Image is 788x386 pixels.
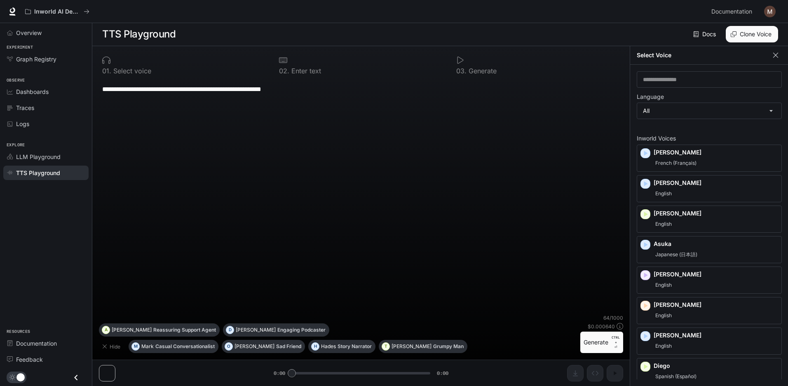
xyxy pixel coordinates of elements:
button: Close drawer [67,369,85,386]
span: English [654,341,673,351]
div: All [637,103,781,119]
p: Asuka [654,240,778,248]
span: Spanish (Español) [654,372,698,381]
p: Language [637,94,664,100]
p: [PERSON_NAME] [235,344,274,349]
p: [PERSON_NAME] [654,301,778,309]
p: Story Narrator [338,344,372,349]
p: [PERSON_NAME] [654,148,778,157]
p: $ 0.000640 [588,323,615,330]
button: User avatar [762,3,778,20]
span: TTS Playground [16,168,60,177]
p: 0 1 . [102,68,111,74]
p: 0 3 . [456,68,467,74]
button: T[PERSON_NAME]Grumpy Man [379,340,467,353]
p: Inworld AI Demos [34,8,80,15]
span: Feedback [16,355,43,364]
p: Inworld Voices [637,136,782,141]
button: D[PERSON_NAME]Engaging Podcaster [223,323,329,337]
a: Documentation [708,3,758,20]
a: Documentation [3,336,89,351]
div: D [226,323,234,337]
button: HHadesStory Narrator [308,340,375,353]
span: English [654,311,673,320]
p: [PERSON_NAME] [236,328,276,332]
button: MMarkCasual Conversationalist [129,340,218,353]
button: GenerateCTRL +⏎ [580,332,623,353]
p: Casual Conversationalist [155,344,215,349]
div: A [102,323,110,337]
span: English [654,189,673,199]
p: Reassuring Support Agent [153,328,216,332]
h1: TTS Playground [102,26,176,42]
p: Hades [321,344,336,349]
button: Clone Voice [726,26,778,42]
p: [PERSON_NAME] [654,179,778,187]
div: O [225,340,232,353]
span: Overview [16,28,42,37]
p: [PERSON_NAME] [392,344,432,349]
a: Graph Registry [3,52,89,66]
span: Dashboards [16,87,49,96]
a: LLM Playground [3,150,89,164]
span: English [654,219,673,229]
a: Feedback [3,352,89,367]
p: Engaging Podcaster [277,328,326,332]
p: [PERSON_NAME] [112,328,152,332]
button: O[PERSON_NAME]Sad Friend [222,340,305,353]
span: Logs [16,119,29,128]
p: Select voice [111,68,151,74]
p: ⏎ [612,335,620,350]
a: Docs [692,26,719,42]
span: Dark mode toggle [16,372,25,381]
p: Enter text [289,68,321,74]
img: User avatar [764,6,776,17]
span: Documentation [711,7,752,17]
span: English [654,280,673,290]
div: T [382,340,389,353]
a: Overview [3,26,89,40]
div: M [132,340,139,353]
a: TTS Playground [3,166,89,180]
div: H [312,340,319,353]
p: 64 / 1000 [603,314,623,321]
span: Japanese (日本語) [654,250,699,260]
span: LLM Playground [16,152,61,161]
button: All workspaces [21,3,93,20]
p: Generate [467,68,497,74]
span: Graph Registry [16,55,56,63]
p: [PERSON_NAME] [654,209,778,218]
p: [PERSON_NAME] [654,270,778,278]
span: Documentation [16,339,57,348]
p: Diego [654,362,778,370]
button: A[PERSON_NAME]Reassuring Support Agent [99,323,220,337]
p: Sad Friend [276,344,301,349]
p: Grumpy Man [433,344,464,349]
p: CTRL + [612,335,620,345]
span: French (Français) [654,158,698,168]
p: 0 2 . [279,68,289,74]
button: Hide [99,340,125,353]
a: Logs [3,117,89,131]
span: Traces [16,103,34,112]
a: Traces [3,101,89,115]
p: [PERSON_NAME] [654,331,778,339]
a: Dashboards [3,84,89,99]
p: Mark [141,344,154,349]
